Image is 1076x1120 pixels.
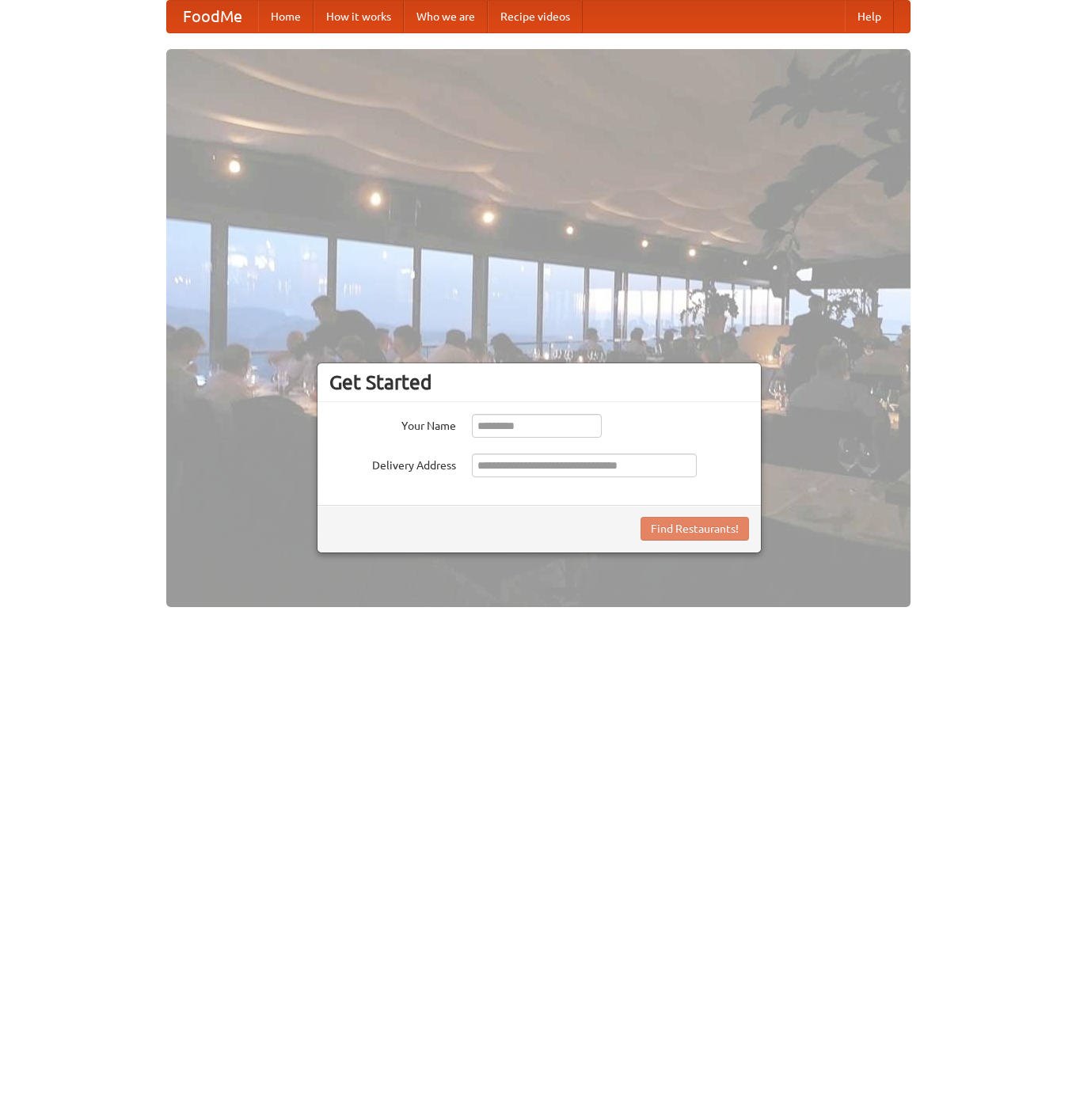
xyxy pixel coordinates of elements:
[641,517,749,541] button: Find Restaurants!
[329,454,456,473] label: Delivery Address
[314,1,404,32] a: How it works
[167,1,258,32] a: FoodMe
[845,1,894,32] a: Help
[488,1,583,32] a: Recipe videos
[329,414,456,434] label: Your Name
[404,1,488,32] a: Who we are
[258,1,314,32] a: Home
[329,370,749,394] h3: Get Started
